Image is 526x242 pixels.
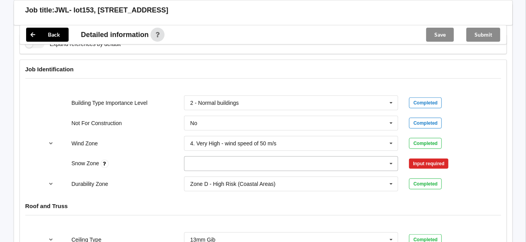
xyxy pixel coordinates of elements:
div: Completed [409,138,442,149]
div: 2 - Normal buildings [190,100,239,106]
div: No [190,120,197,126]
button: reference-toggle [43,136,58,150]
div: Input required [409,159,448,169]
label: Snow Zone [71,160,101,166]
div: Completed [409,178,442,189]
h3: Job title: [25,6,55,15]
div: 4. Very High - wind speed of 50 m/s [190,141,276,146]
button: reference-toggle [43,177,58,191]
label: Building Type Importance Level [71,100,147,106]
label: Durability Zone [71,181,108,187]
span: Detailed information [81,31,149,38]
h4: Roof and Truss [25,202,501,210]
label: Not For Construction [71,120,122,126]
label: Wind Zone [71,140,98,147]
h4: Job Identification [25,65,501,73]
div: Completed [409,118,442,129]
div: Zone D - High Risk (Coastal Areas) [190,181,276,187]
button: Back [26,28,69,42]
div: Completed [409,97,442,108]
h3: JWL- lot153, [STREET_ADDRESS] [55,6,168,15]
